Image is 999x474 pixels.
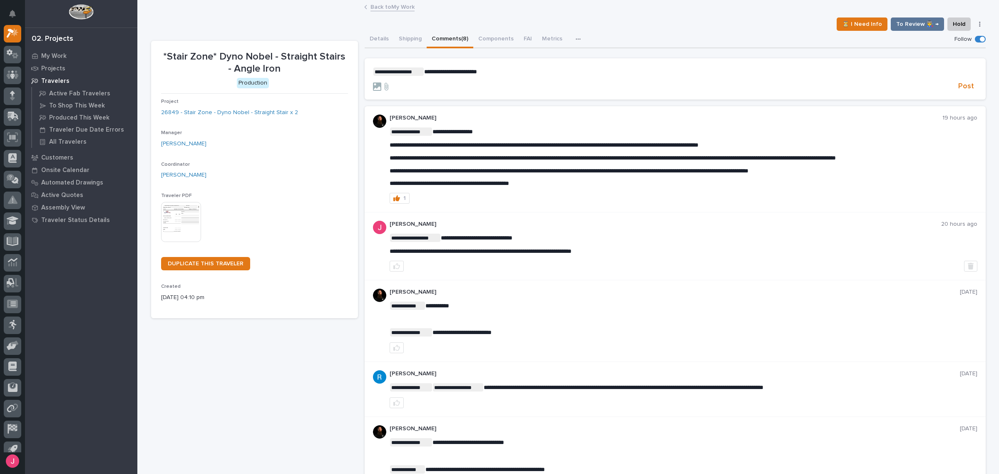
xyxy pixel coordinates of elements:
span: Created [161,284,181,289]
img: ACg8ocJzREKTsG2KK4bFBgITIeWKBuirZsrmGEaft0VLTV-nABbOCg=s96-c [373,370,386,384]
span: DUPLICATE THIS TRAVELER [168,261,244,267]
p: [PERSON_NAME] [390,425,960,432]
p: Travelers [41,77,70,85]
span: Traveler PDF [161,193,192,198]
p: *Stair Zone* Dyno Nobel - Straight Stairs - Angle Iron [161,51,348,75]
p: All Travelers [49,138,87,146]
a: Active Fab Travelers [32,87,137,99]
p: Traveler Due Date Errors [49,126,124,134]
a: DUPLICATE THIS TRAVELER [161,257,250,270]
p: [PERSON_NAME] [390,289,960,296]
span: Hold [953,19,965,29]
button: Shipping [394,31,427,48]
p: Projects [41,65,65,72]
span: Project [161,99,179,104]
p: My Work [41,52,67,60]
p: Active Fab Travelers [49,90,110,97]
button: 1 [390,193,410,204]
div: 1 [403,195,406,201]
img: ACg8ocI-SXp0KwvcdjE4ZoRMyLsZRSgZqnEZt9q_hAaElEsh-D-asw=s96-c [373,221,386,234]
button: Components [473,31,519,48]
p: 19 hours ago [942,115,977,122]
span: Manager [161,130,182,135]
a: Automated Drawings [25,176,137,189]
button: Details [365,31,394,48]
button: Metrics [537,31,567,48]
button: Post [955,82,977,91]
button: ⏳ I Need Info [837,17,887,31]
p: 20 hours ago [941,221,977,228]
p: Produced This Week [49,114,109,122]
img: zmKUmRVDQjmBLfnAs97p [373,115,386,128]
span: ⏳ I Need Info [842,19,882,29]
button: users-avatar [4,452,21,470]
a: Customers [25,151,137,164]
div: Notifications [10,10,21,23]
p: Assembly View [41,204,85,212]
div: 02. Projects [32,35,73,44]
a: [PERSON_NAME] [161,140,206,148]
a: To Shop This Week [32,100,137,111]
p: [PERSON_NAME] [390,221,941,228]
a: Assembly View [25,201,137,214]
a: My Work [25,50,137,62]
img: Workspace Logo [69,4,93,20]
span: To Review 👨‍🏭 → [896,19,939,29]
img: zmKUmRVDQjmBLfnAs97p [373,289,386,302]
p: Active Quotes [41,192,83,199]
p: [PERSON_NAME] [390,115,942,122]
button: To Review 👨‍🏭 → [891,17,944,31]
p: [DATE] 04:10 pm [161,293,348,302]
button: FAI [519,31,537,48]
p: [DATE] [960,370,977,377]
button: Notifications [4,5,21,22]
p: Follow [954,36,972,43]
p: [DATE] [960,289,977,296]
a: Produced This Week [32,112,137,123]
span: Coordinator [161,162,190,167]
p: Traveler Status Details [41,217,110,224]
button: Hold [947,17,971,31]
span: Post [958,82,974,91]
p: [DATE] [960,425,977,432]
a: 26849 - Stair Zone - Dyno Nobel - Straight Stair x 2 [161,108,298,117]
a: Onsite Calendar [25,164,137,176]
a: Traveler Due Date Errors [32,124,137,135]
a: Back toMy Work [370,2,415,11]
a: Travelers [25,75,137,87]
p: [PERSON_NAME] [390,370,960,377]
button: like this post [390,342,404,353]
p: Onsite Calendar [41,167,89,174]
button: like this post [390,397,404,408]
p: Automated Drawings [41,179,103,187]
a: [PERSON_NAME] [161,171,206,180]
button: Delete post [964,261,977,272]
p: To Shop This Week [49,102,105,110]
a: Active Quotes [25,189,137,201]
button: like this post [390,261,404,272]
div: Production [237,78,269,88]
img: zmKUmRVDQjmBLfnAs97p [373,425,386,439]
p: Customers [41,154,73,162]
button: Comments (8) [427,31,473,48]
a: All Travelers [32,136,137,147]
a: Traveler Status Details [25,214,137,226]
a: Projects [25,62,137,75]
